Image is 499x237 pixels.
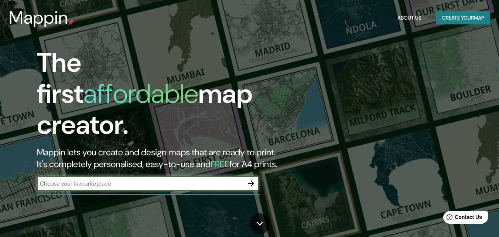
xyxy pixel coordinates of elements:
[37,146,287,170] h2: Mappin lets you create and design maps that are ready to print. It's completely personalised, eas...
[83,77,198,111] h1: affordable
[436,11,490,25] button: Create yourmap
[37,179,244,188] input: Choose your favourite place
[211,158,229,170] h5: FREE
[37,47,287,146] h1: The first map creator.
[68,19,74,25] img: mappin-pin
[433,208,491,229] iframe: Help widget launcher
[394,11,424,25] button: About Us
[9,7,68,28] h3: Mappin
